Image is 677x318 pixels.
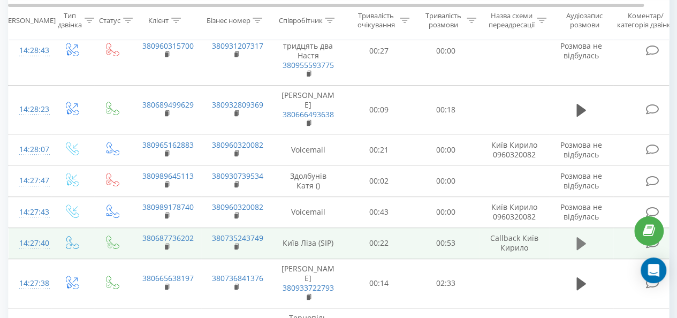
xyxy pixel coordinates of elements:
[346,134,413,165] td: 00:21
[142,100,194,110] a: 380689499629
[142,233,194,243] a: 380687736202
[413,17,480,85] td: 00:00
[19,170,41,191] div: 14:27:47
[480,228,549,259] td: Callback Київ Кирило
[480,134,549,165] td: Київ Кирило 0960320082
[413,196,480,228] td: 00:00
[142,273,194,283] a: 380665638197
[271,17,346,85] td: Тернопіль Тарнавського тридцять два Настя
[271,259,346,308] td: [PERSON_NAME]
[413,85,480,134] td: 00:18
[19,202,41,223] div: 14:27:43
[422,11,464,29] div: Тривалість розмови
[560,41,602,60] span: Розмова не відбулась
[142,202,194,212] a: 380989178740
[641,258,666,283] div: Open Intercom Messenger
[142,140,194,150] a: 380965162883
[346,228,413,259] td: 00:22
[212,100,263,110] a: 380932809369
[212,171,263,181] a: 380930739534
[99,16,120,25] div: Статус
[212,202,263,212] a: 380960320082
[346,17,413,85] td: 00:27
[283,283,334,293] a: 380933722793
[346,85,413,134] td: 00:09
[283,109,334,119] a: 380666493638
[614,11,677,29] div: Коментар/категорія дзвінка
[558,11,610,29] div: Аудіозапис розмови
[142,171,194,181] a: 380989645113
[413,165,480,196] td: 00:00
[19,273,41,294] div: 14:27:38
[413,134,480,165] td: 00:00
[212,233,263,243] a: 380735243749
[413,259,480,308] td: 02:33
[142,41,194,51] a: 380960315700
[271,134,346,165] td: Voicemail
[271,165,346,196] td: Здолбунів Катя ()
[19,40,41,61] div: 14:28:43
[355,11,397,29] div: Тривалість очікування
[560,171,602,191] span: Розмова не відбулась
[212,41,263,51] a: 380931207317
[148,16,169,25] div: Клієнт
[271,85,346,134] td: [PERSON_NAME]
[278,16,322,25] div: Співробітник
[346,165,413,196] td: 00:02
[480,196,549,228] td: Київ Кирило 0960320082
[346,196,413,228] td: 00:43
[212,140,263,150] a: 380960320082
[560,140,602,160] span: Розмова не відбулась
[19,139,41,160] div: 14:28:07
[271,196,346,228] td: Voicemail
[206,16,250,25] div: Бізнес номер
[2,16,56,25] div: [PERSON_NAME]
[488,11,534,29] div: Назва схеми переадресації
[271,228,346,259] td: Київ Ліза (SIP)
[212,273,263,283] a: 380736841376
[413,228,480,259] td: 00:53
[283,60,334,70] a: 380955593775
[560,202,602,222] span: Розмова не відбулась
[346,259,413,308] td: 00:14
[19,233,41,254] div: 14:27:40
[19,99,41,120] div: 14:28:23
[58,11,82,29] div: Тип дзвінка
